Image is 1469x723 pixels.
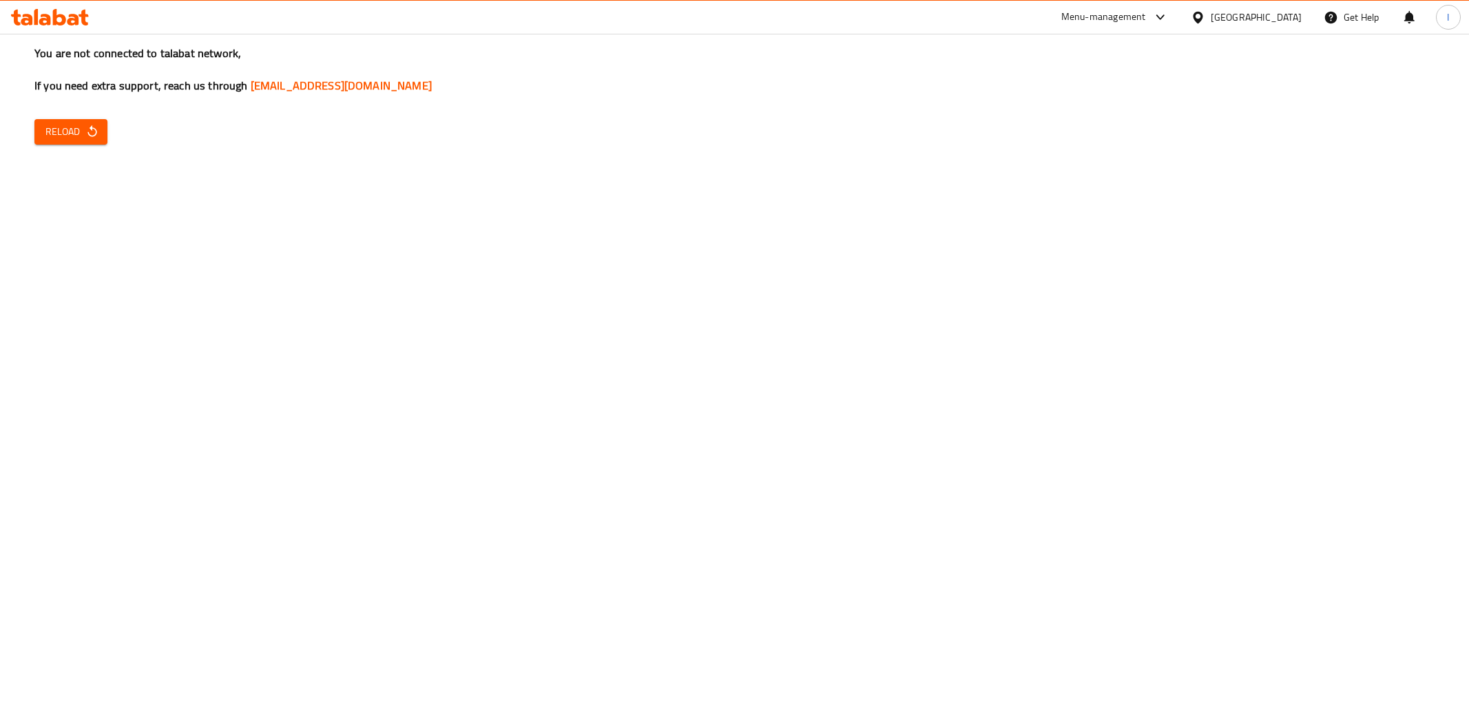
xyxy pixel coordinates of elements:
[34,119,107,145] button: Reload
[1211,10,1302,25] div: [GEOGRAPHIC_DATA]
[1447,10,1449,25] span: I
[1061,9,1146,25] div: Menu-management
[34,45,1435,94] h3: You are not connected to talabat network, If you need extra support, reach us through
[45,123,96,140] span: Reload
[251,75,432,96] a: [EMAIL_ADDRESS][DOMAIN_NAME]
